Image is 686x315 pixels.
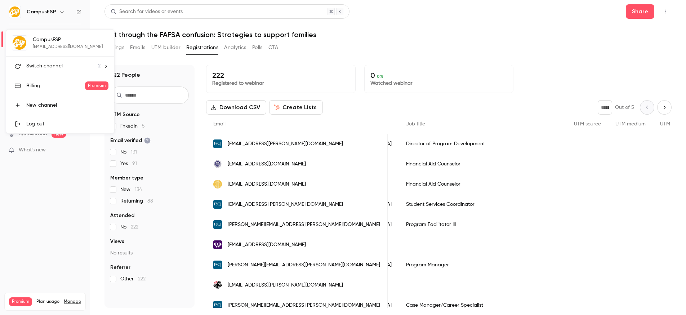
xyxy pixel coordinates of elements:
span: 2 [98,62,101,70]
span: Premium [85,81,108,90]
div: New channel [26,102,108,109]
div: Log out [26,120,108,128]
div: Billing [26,82,85,89]
span: Switch channel [26,62,63,70]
